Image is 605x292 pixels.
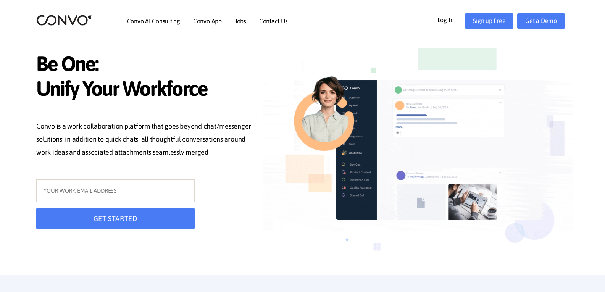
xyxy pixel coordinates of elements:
span: Be One: [36,52,252,78]
span: Unify Your Workforce [36,76,252,103]
a: Log In [437,13,465,26]
img: logo_2.png [36,14,92,26]
img: image_not_found [263,34,573,275]
input: YOUR WORK EMAIL ADDRESS [36,179,195,202]
a: Jobs [235,18,246,24]
a: Contact Us [259,18,288,24]
p: Convo is a work collaboration platform that goes beyond chat/messenger solutions; in addition to ... [36,120,252,160]
button: GET STARTED [36,208,195,229]
a: Convo App [193,18,222,24]
a: Sign up Free [465,13,513,29]
a: Convo AI Consulting [127,18,180,24]
a: Get a Demo [517,13,565,29]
